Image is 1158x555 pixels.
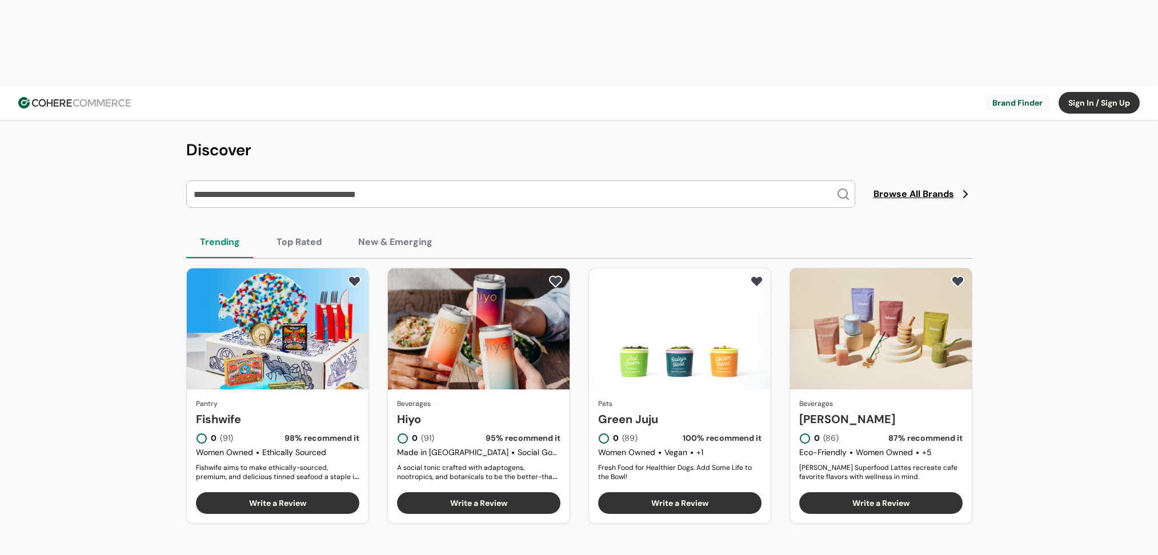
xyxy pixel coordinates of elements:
[196,411,359,428] a: Fishwife
[598,411,762,428] a: Green Juju
[186,139,251,160] span: Discover
[345,273,364,290] button: add to favorite
[344,226,446,258] button: New & Emerging
[747,273,766,290] button: add to favorite
[18,97,131,108] img: Cohere Logo
[1059,92,1140,114] button: Sign In / Sign Up
[397,411,560,428] a: Hiyo
[598,492,762,514] button: Write a Review
[186,226,254,258] button: Trending
[263,226,335,258] button: Top Rated
[799,492,963,514] button: Write a Review
[799,411,963,428] a: [PERSON_NAME]
[948,273,967,290] button: add to favorite
[196,492,359,514] button: Write a Review
[873,187,972,201] a: Browse All Brands
[546,273,565,290] button: add to favorite
[873,187,954,201] span: Browse All Brands
[397,492,560,514] button: Write a Review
